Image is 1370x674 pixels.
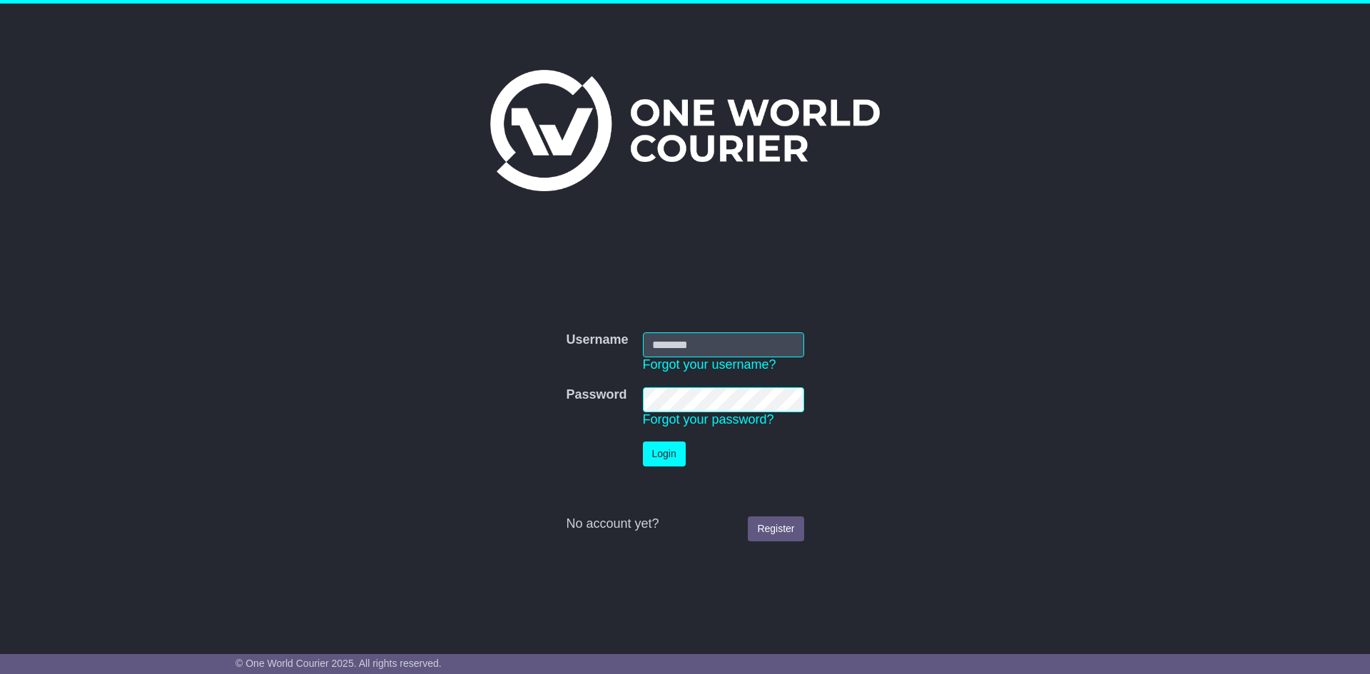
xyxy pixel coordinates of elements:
button: Login [643,441,686,466]
span: © One World Courier 2025. All rights reserved. [235,658,442,669]
img: One World [490,70,880,191]
label: Password [566,387,626,403]
a: Forgot your username? [643,357,776,372]
div: No account yet? [566,516,803,532]
label: Username [566,332,628,348]
a: Forgot your password? [643,412,774,427]
a: Register [748,516,803,541]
